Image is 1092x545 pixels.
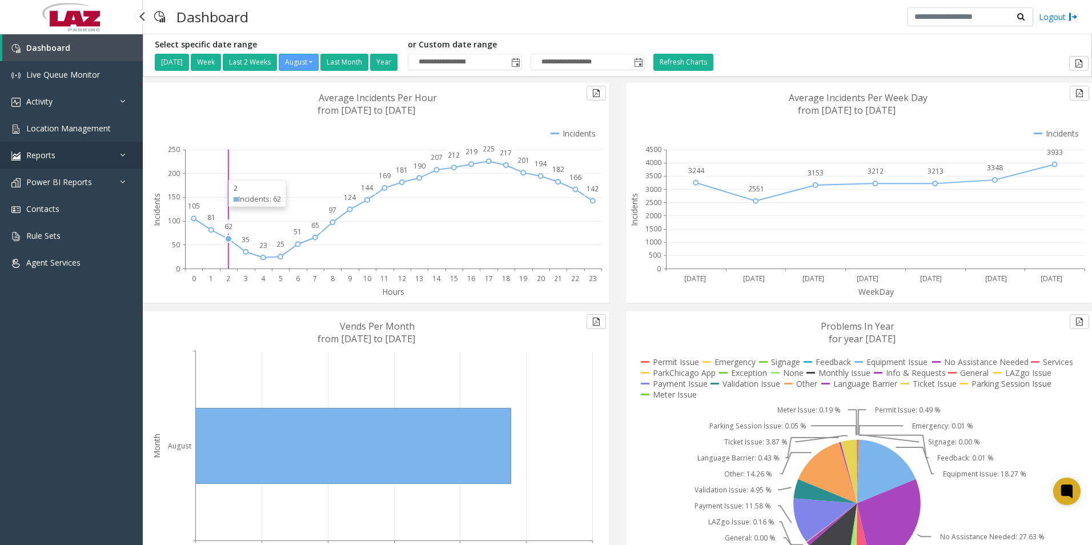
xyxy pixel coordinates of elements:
text: 3000 [645,185,661,194]
text: 0 [176,264,180,274]
text: Feedback: 0.01 % [937,453,994,463]
text: Payment Issue: 11.58 % [694,501,771,511]
text: [DATE] [743,274,765,283]
text: Average Incidents Per Hour [319,91,437,104]
text: 23 [259,241,267,250]
text: 194 [535,159,547,169]
button: Export to pdf [1070,86,1089,101]
text: No Assistance Needed: 27.63 % [940,532,1045,542]
text: 9 [348,274,352,283]
text: LAZgo Issue: 0.16 % [708,517,774,527]
text: 4500 [645,145,661,154]
text: 3933 [1047,147,1063,157]
text: 0 [192,274,196,283]
h3: Dashboard [171,3,254,31]
text: Signage: 0.00 % [928,437,980,447]
text: 2 [226,274,230,283]
text: 142 [587,184,599,194]
text: 6 [296,274,300,283]
text: 18 [502,274,510,283]
text: 3244 [688,166,705,175]
text: [DATE] [920,274,942,283]
text: [DATE] [802,274,824,283]
text: [DATE] [684,274,706,283]
text: 212 [448,150,460,160]
text: 181 [396,165,408,175]
span: Reports [26,150,55,161]
span: Agent Services [26,257,81,268]
button: Refresh Charts [653,54,713,71]
text: 3213 [928,166,944,176]
text: 166 [569,173,581,182]
img: 'icon' [11,151,21,161]
span: Dashboard [26,42,70,53]
text: 62 [224,222,232,231]
text: 207 [431,153,443,162]
img: 'icon' [11,98,21,107]
text: 3153 [808,168,824,178]
a: Logout [1039,11,1078,23]
button: Year [370,54,398,71]
img: 'icon' [11,71,21,80]
text: 20 [537,274,545,283]
text: 22 [571,274,579,283]
a: Dashboard [2,34,143,61]
text: 124 [344,193,356,202]
text: 4 [261,274,266,283]
button: [DATE] [155,54,189,71]
text: 16 [467,274,475,283]
text: Parking Session Issue: 0.05 % [709,421,806,431]
text: 3212 [868,166,884,176]
button: Week [191,54,221,71]
text: from [DATE] to [DATE] [318,104,415,117]
text: 17 [485,274,493,283]
text: WeekDay [858,286,894,297]
text: 190 [413,161,425,171]
h5: or Custom date range [408,40,645,50]
text: 201 [517,155,529,165]
text: 0 [657,264,661,274]
text: [DATE] [985,274,1007,283]
text: 225 [483,144,495,154]
button: Export to pdf [587,86,606,101]
text: 200 [168,169,180,178]
text: from [DATE] to [DATE] [798,104,896,117]
text: Incidents [151,193,162,226]
text: 97 [328,205,336,215]
text: 25 [276,239,284,249]
text: Validation Issue: 4.95 % [694,485,772,495]
text: 7 [313,274,317,283]
text: 2500 [645,198,661,207]
text: 19 [519,274,527,283]
text: 12 [398,274,406,283]
text: 21 [554,274,562,283]
img: 'icon' [11,205,21,214]
text: Other: 14.26 % [724,469,772,479]
img: 'icon' [11,178,21,187]
text: 100 [168,216,180,226]
img: logout [1069,11,1078,23]
text: Month [151,434,162,458]
text: Problems In Year [821,320,894,332]
img: 'icon' [11,125,21,134]
button: Last Month [320,54,368,71]
span: Toggle popup [632,54,644,70]
text: 15 [450,274,458,283]
text: 23 [589,274,597,283]
text: 10 [363,274,371,283]
text: 11 [380,274,388,283]
img: 'icon' [11,232,21,241]
text: 3500 [645,171,661,181]
text: 13 [415,274,423,283]
div: 2 [234,183,281,194]
text: 219 [465,147,477,157]
text: Vends Per Month [340,320,415,332]
h5: Select specific date range [155,40,399,50]
text: Ticket Issue: 3.87 % [724,437,788,447]
text: [DATE] [1041,274,1062,283]
text: 1000 [645,237,661,247]
text: 65 [311,221,319,230]
span: Activity [26,96,53,107]
text: 500 [649,250,661,260]
text: 2551 [748,184,764,194]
